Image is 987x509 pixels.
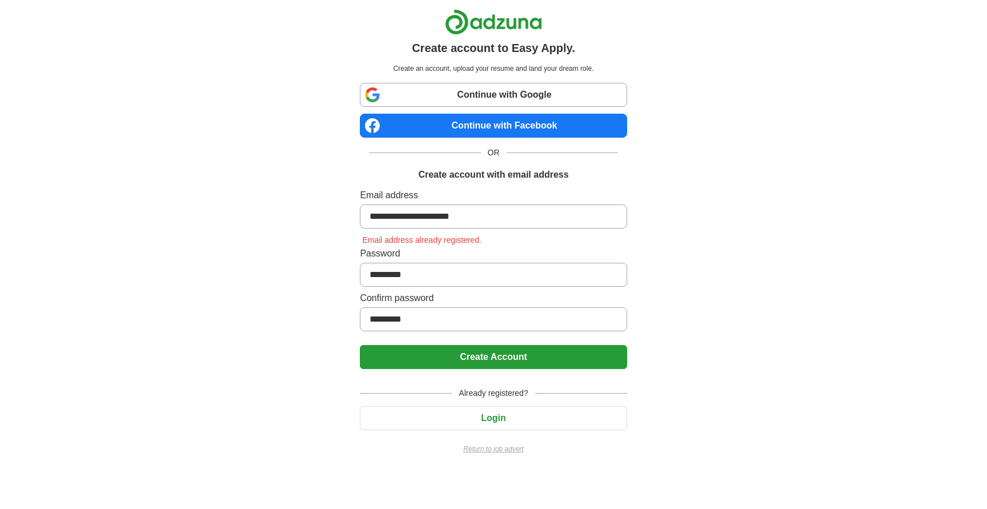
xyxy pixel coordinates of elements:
[360,83,627,107] a: Continue with Google
[360,247,627,260] label: Password
[481,147,507,159] span: OR
[412,39,575,57] h1: Create account to Easy Apply.
[445,9,542,35] img: Adzuna logo
[360,406,627,430] button: Login
[362,63,624,74] p: Create an account, upload your resume and land your dream role.
[360,235,484,245] span: Email address already registered.
[360,345,627,369] button: Create Account
[418,168,568,182] h1: Create account with email address
[360,413,627,423] a: Login
[360,189,627,202] label: Email address
[360,291,627,305] label: Confirm password
[452,387,535,399] span: Already registered?
[360,444,627,454] a: Return to job advert
[360,114,627,138] a: Continue with Facebook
